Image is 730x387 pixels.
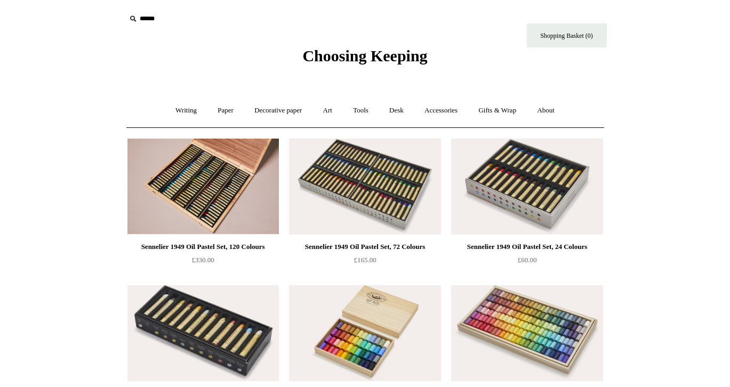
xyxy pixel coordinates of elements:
[289,285,440,381] a: Japanese Pastel Set, 48 Colours Japanese Pastel Set, 48 Colours
[289,139,440,235] img: Sennelier 1949 Oil Pastel Set, 72 Colours
[343,96,378,125] a: Tools
[469,96,526,125] a: Gifts & Wrap
[292,240,438,253] div: Sennelier 1949 Oil Pastel Set, 72 Colours
[451,285,603,381] img: Japanese Pastel Set, 150 Colours
[314,96,342,125] a: Art
[302,47,427,64] span: Choosing Keeping
[127,285,279,381] a: Sennelier 1949 Oil Pastel Set, 12 Iridescent Colours Sennelier 1949 Oil Pastel Set, 12 Iridescent...
[354,256,376,264] span: £165.00
[518,256,537,264] span: £60.00
[289,139,440,235] a: Sennelier 1949 Oil Pastel Set, 72 Colours Sennelier 1949 Oil Pastel Set, 72 Colours
[289,285,440,381] img: Japanese Pastel Set, 48 Colours
[415,96,467,125] a: Accessories
[127,240,279,284] a: Sennelier 1949 Oil Pastel Set, 120 Colours £330.00
[380,96,413,125] a: Desk
[451,285,603,381] a: Japanese Pastel Set, 150 Colours Japanese Pastel Set, 150 Colours
[451,139,603,235] img: Sennelier 1949 Oil Pastel Set, 24 Colours
[454,240,600,253] div: Sennelier 1949 Oil Pastel Set, 24 Colours
[127,285,279,381] img: Sennelier 1949 Oil Pastel Set, 12 Iridescent Colours
[451,240,603,284] a: Sennelier 1949 Oil Pastel Set, 24 Colours £60.00
[127,139,279,235] img: Sennelier 1949 Oil Pastel Set, 120 Colours
[451,139,603,235] a: Sennelier 1949 Oil Pastel Set, 24 Colours Sennelier 1949 Oil Pastel Set, 24 Colours
[245,96,311,125] a: Decorative paper
[208,96,243,125] a: Paper
[130,240,276,253] div: Sennelier 1949 Oil Pastel Set, 120 Colours
[289,240,440,284] a: Sennelier 1949 Oil Pastel Set, 72 Colours £165.00
[527,23,607,47] a: Shopping Basket (0)
[527,96,564,125] a: About
[191,256,214,264] span: £330.00
[166,96,206,125] a: Writing
[127,139,279,235] a: Sennelier 1949 Oil Pastel Set, 120 Colours Sennelier 1949 Oil Pastel Set, 120 Colours
[302,55,427,63] a: Choosing Keeping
